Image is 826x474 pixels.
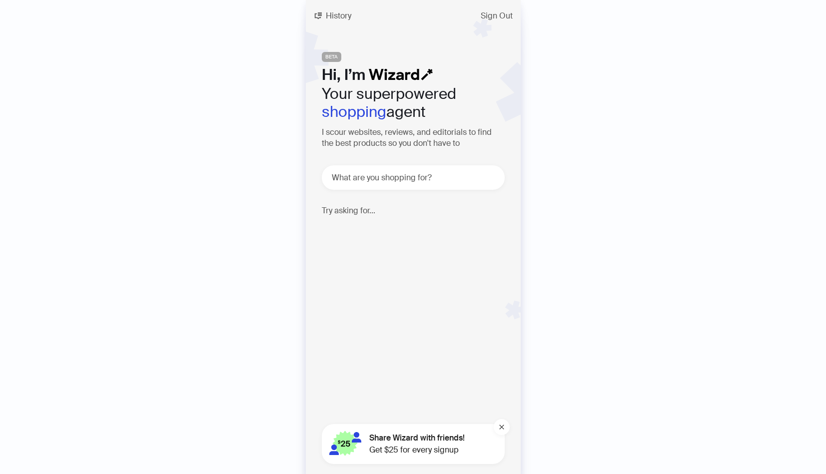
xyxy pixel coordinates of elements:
span: History [326,12,351,20]
span: Share Wizard with friends! [369,432,465,444]
span: close [499,424,505,430]
span: Hi, I’m [322,65,365,84]
span: BETA [322,52,341,62]
em: shopping [322,102,386,121]
span: Sign Out [481,12,513,20]
h2: Your superpowered agent [322,85,505,121]
span: Get $25 for every signup [369,444,465,456]
div: Looking for hydrating facial cream between $40 and $50 💧 [331,223,506,253]
button: Share Wizard with friends!Get $25 for every signup [322,424,505,464]
button: History [306,8,359,24]
button: Sign Out [473,8,521,24]
h3: I scour websites, reviews, and editorials to find the best products so you don't have to [322,127,505,149]
h4: Try asking for... [322,206,505,215]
